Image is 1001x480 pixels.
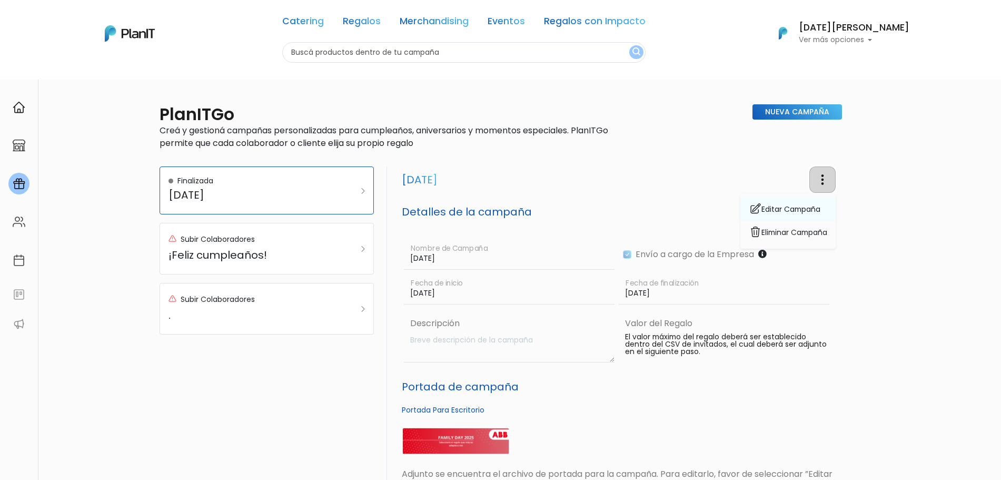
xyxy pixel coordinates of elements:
[752,104,842,120] a: Nueva Campaña
[404,239,615,270] input: Nombre de Campaña
[402,427,510,455] img: Banners_web.png
[13,178,25,190] img: campaigns-02234683943229c281be62815700db0a1741e53638e28bf9629b52c665b00959.svg
[625,317,692,330] label: Valor del Regalo
[400,17,469,30] a: Merchandising
[343,17,381,30] a: Regalos
[160,166,374,214] a: Finalizada [DATE]
[771,22,795,45] img: PlanIt Logo
[740,221,836,244] button: Eliminar Campaña
[488,17,525,30] a: Eventos
[13,318,25,330] img: partners-52edf745621dab592f3b2c58e3bca9d71375a7ef29c3b500c9f145b62cc070d4.svg
[361,188,365,194] img: arrow_right-9280cc79ecefa84298781467ce90b80af3baf8c02d32ced3b0099fbab38e4a3c.svg
[404,274,615,305] input: Fecha de inicio
[13,288,25,301] img: feedback-78b5a0c8f98aac82b08bfc38622c3050aee476f2c9584af64705fc4e61158814.svg
[799,23,909,33] h6: [DATE][PERSON_NAME]
[282,17,324,30] a: Catering
[13,101,25,114] img: home-e721727adea9d79c4d83392d1f703f7f8bce08238fde08b1acbfd93340b81755.svg
[13,139,25,152] img: marketplace-4ceaa7011d94191e9ded77b95e3339b90024bf715f7c57f8cf31f2d8c509eaba.svg
[13,215,25,228] img: people-662611757002400ad9ed0e3c099ab2801c6687ba6c219adb57efc949bc21e19d.svg
[402,205,836,218] h5: Detalles de la campaña
[740,198,836,221] a: Editar Campaña
[406,317,615,330] label: Descripción
[402,406,836,415] h6: Portada Para Escritorio
[632,47,640,57] img: search_button-432b6d5273f82d61273b3651a40e1bd1b912527efae98b1b7a1b2c0702e16a8d.svg
[169,249,335,261] h5: ¡Feliz cumpleaños!
[105,25,155,42] img: PlanIt Logo
[544,17,646,30] a: Regalos con Impacto
[402,173,438,186] h3: [DATE]
[169,309,335,321] h5: .
[181,294,255,305] p: Subir Colaboradores
[619,274,829,305] input: Fecha de finalización
[765,19,909,47] button: PlanIt Logo [DATE][PERSON_NAME] Ver más opciones
[625,334,829,356] p: El valor máximo del regalo deberá ser establecido dentro del CSV de invitados, el cual deberá ser...
[169,189,335,201] h5: [DATE]
[631,248,754,261] label: Envío a cargo de la Empresa
[181,234,255,245] p: Subir Colaboradores
[402,380,836,393] h5: Portada de campaña
[54,10,152,31] div: ¿Necesitás ayuda?
[749,226,761,238] img: delete-7a004ba9190edd5965762875531710db0e91f954252780fc34717938566f0b7a.svg
[282,42,646,63] input: Buscá productos dentro de tu campaña
[361,246,365,252] img: arrow_right-9280cc79ecefa84298781467ce90b80af3baf8c02d32ced3b0099fbab38e4a3c.svg
[169,295,176,302] img: red_alert-6692e104a25ef3cab186d5182d64a52303bc48961756e84929ebdd7d06494120.svg
[361,306,365,312] img: arrow_right-9280cc79ecefa84298781467ce90b80af3baf8c02d32ced3b0099fbab38e4a3c.svg
[160,223,374,275] a: Subir Colaboradores ¡Feliz cumpleaños!
[816,173,829,186] img: three-dots-vertical-1c7d3df731e7ea6fb33cf85414993855b8c0a129241e2961993354d720c67b51.svg
[177,175,213,187] p: Finalizada
[160,124,615,150] p: Creá y gestioná campañas personalizadas para cumpleaños, aniversarios y momentos especiales. Plan...
[13,254,25,267] img: calendar-87d922413cdce8b2cf7b7f5f62616a5cf9e4887200fb71536465627b3292af00.svg
[799,36,909,44] p: Ver más opciones
[160,283,374,335] a: Subir Colaboradores .
[169,234,176,242] img: red_alert-6692e104a25ef3cab186d5182d64a52303bc48961756e84929ebdd7d06494120.svg
[749,202,761,215] img: edit-cf855e39879a8d8203c68d677a38c339b8ad0aa42461e93f83e0a3a572e3437e.svg
[160,104,234,124] h2: PlanITGo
